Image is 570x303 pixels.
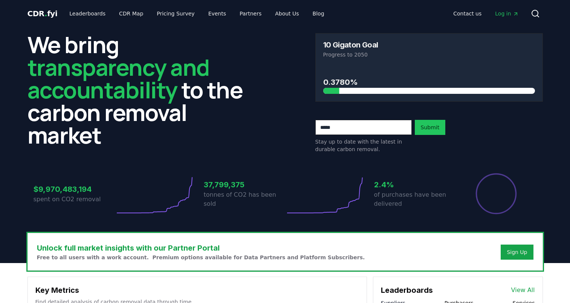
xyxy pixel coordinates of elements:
[202,7,232,20] a: Events
[381,285,433,296] h3: Leaderboards
[447,7,524,20] nav: Main
[37,242,365,254] h3: Unlock full market insights with our Partner Portal
[113,7,149,20] a: CDR Map
[63,7,112,20] a: Leaderboards
[475,173,517,215] div: Percentage of sales delivered
[495,10,518,17] span: Log in
[34,195,115,204] p: spent on CO2 removal
[501,245,533,260] button: Sign Up
[374,190,455,208] p: of purchases have been delivered
[374,179,455,190] h3: 2.4%
[447,7,487,20] a: Contact us
[204,179,285,190] h3: 37,799,375
[511,286,535,295] a: View All
[28,52,209,105] span: transparency and accountability
[323,77,535,88] h3: 0.3780%
[323,41,378,49] h3: 10 Gigaton Goal
[489,7,524,20] a: Log in
[269,7,305,20] a: About Us
[63,7,330,20] nav: Main
[234,7,267,20] a: Partners
[35,285,359,296] h3: Key Metrics
[28,9,58,18] span: CDR fyi
[28,33,255,146] h2: We bring to the carbon removal market
[34,184,115,195] h3: $9,970,483,194
[315,138,412,153] p: Stay up to date with the latest in durable carbon removal.
[204,190,285,208] p: tonnes of CO2 has been sold
[307,7,330,20] a: Blog
[37,254,365,261] p: Free to all users with a work account. Premium options available for Data Partners and Platform S...
[44,9,47,18] span: .
[507,248,527,256] a: Sign Up
[415,120,446,135] button: Submit
[151,7,200,20] a: Pricing Survey
[28,8,58,19] a: CDR.fyi
[323,51,535,58] p: Progress to 2050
